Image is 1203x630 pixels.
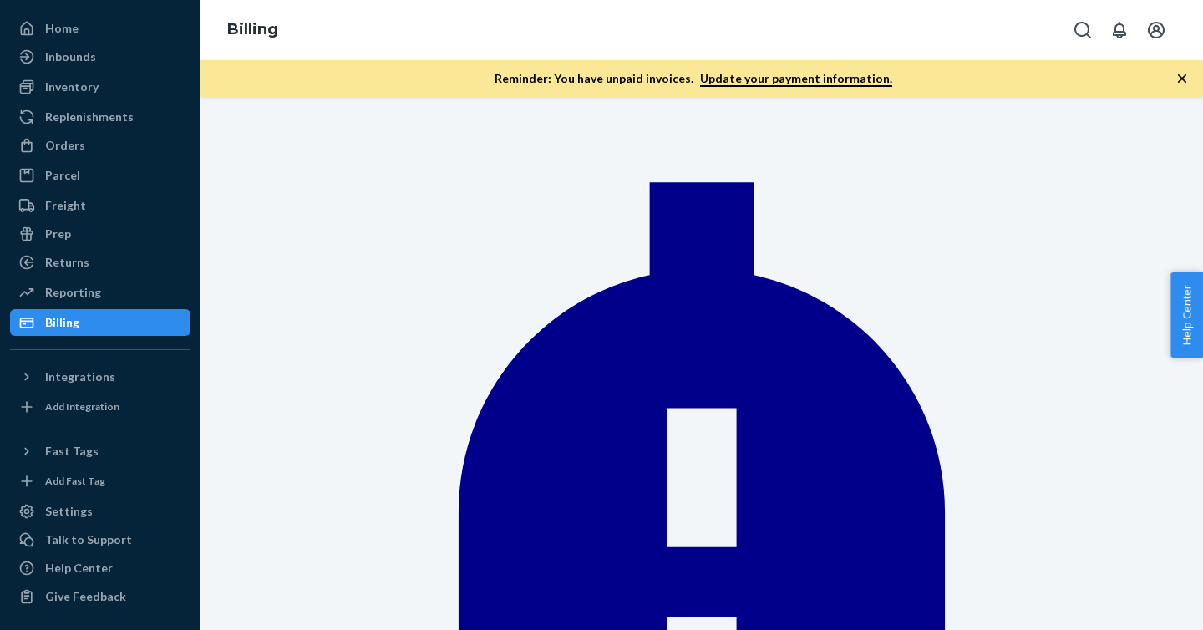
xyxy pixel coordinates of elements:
div: Prep [45,226,71,242]
a: Billing [227,20,278,38]
a: Inbounds [10,43,190,70]
a: Reporting [10,279,190,306]
p: Reminder: You have unpaid invoices. [495,70,892,87]
a: Orders [10,132,190,159]
div: Inventory [45,79,99,95]
div: Help Center [45,560,113,577]
div: Integrations [45,368,115,385]
div: Home [45,20,79,37]
div: Replenishments [45,109,134,125]
div: Returns [45,254,89,271]
button: Give Feedback [10,583,190,610]
button: Open account menu [1140,13,1173,47]
a: Freight [10,192,190,219]
button: Fast Tags [10,438,190,465]
a: Home [10,15,190,42]
div: Add Fast Tag [45,474,105,488]
a: Returns [10,249,190,276]
button: Open Search Box [1066,13,1099,47]
a: Talk to Support [10,526,190,553]
a: Billing [10,309,190,336]
button: Integrations [10,363,190,390]
a: Add Integration [10,397,190,417]
ol: breadcrumbs [214,6,292,54]
div: Fast Tags [45,443,99,460]
a: Settings [10,498,190,525]
a: Update your payment information. [700,71,892,87]
a: Inventory [10,74,190,100]
div: Add Integration [45,399,119,414]
a: Prep [10,221,190,247]
a: Add Fast Tag [10,471,190,491]
button: Help Center [1170,272,1203,358]
a: Parcel [10,162,190,189]
div: Freight [45,197,86,214]
div: Inbounds [45,48,96,65]
div: Orders [45,137,85,154]
div: Settings [45,503,93,520]
div: Reporting [45,284,101,301]
div: Talk to Support [45,531,132,548]
div: Parcel [45,167,80,184]
a: Help Center [10,555,190,582]
div: Billing [45,314,79,331]
a: Replenishments [10,104,190,130]
button: Open notifications [1103,13,1136,47]
div: Give Feedback [45,588,126,605]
